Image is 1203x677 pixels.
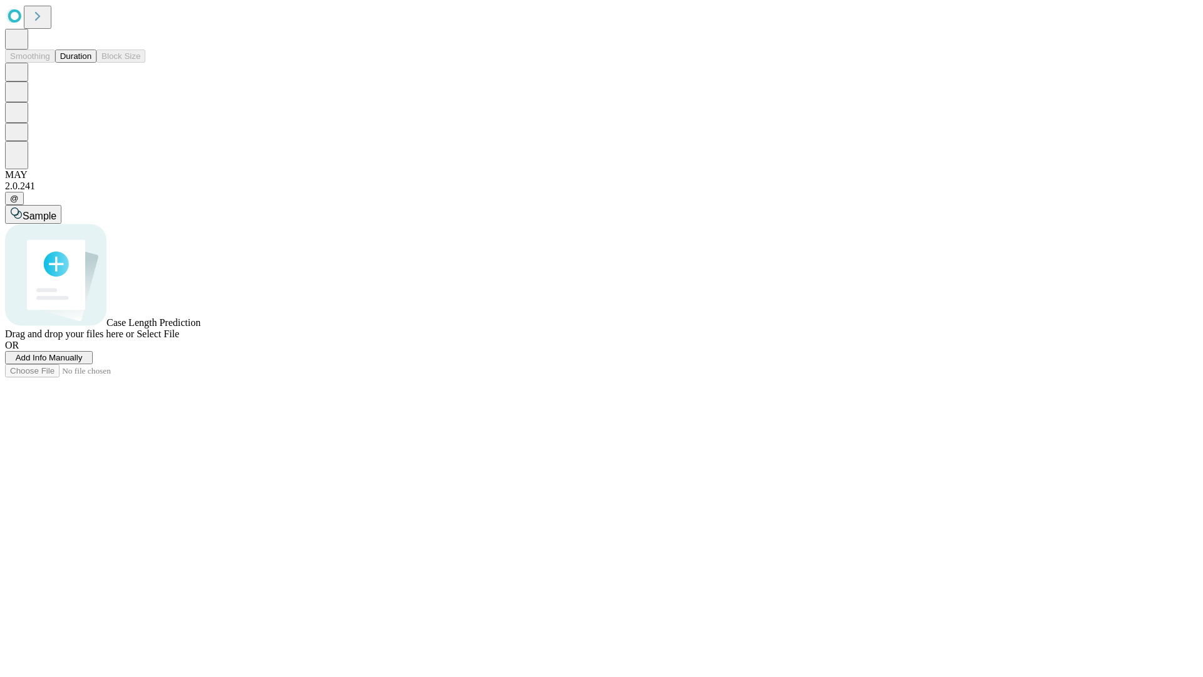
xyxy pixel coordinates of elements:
[10,194,19,203] span: @
[107,317,200,328] span: Case Length Prediction
[5,50,55,63] button: Smoothing
[5,169,1198,181] div: MAY
[5,192,24,205] button: @
[5,340,19,350] span: OR
[16,353,83,362] span: Add Info Manually
[96,50,145,63] button: Block Size
[5,328,134,339] span: Drag and drop your files here or
[5,205,61,224] button: Sample
[5,351,93,364] button: Add Info Manually
[137,328,179,339] span: Select File
[5,181,1198,192] div: 2.0.241
[55,50,96,63] button: Duration
[23,211,56,221] span: Sample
